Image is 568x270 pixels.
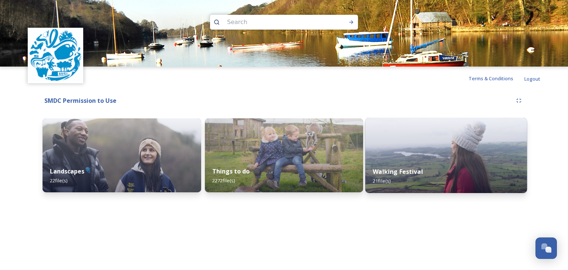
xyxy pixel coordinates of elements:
[365,118,527,193] img: Roaches%2520and%2520Tittesworth%2520-%2520woman%2520and%2520reservoir.JPG
[469,75,513,82] span: Terms & Conditions
[205,118,364,192] img: PWP-Lemurs%2520and%2520kids%21-%25204786x3371.jpg
[212,177,235,184] span: 2272 file(s)
[469,74,524,83] a: Terms & Conditions
[373,168,423,176] strong: Walking Festival
[44,97,116,105] strong: SMDC Permission to Use
[29,29,82,82] img: Enjoy-Staffordshire-colour-logo-just-roundel%20(Portrait)(300x300).jpg
[524,75,540,82] span: Logout
[43,118,201,192] img: MANIFO~3.JPG
[535,237,557,259] button: Open Chat
[50,167,84,175] strong: Landscapes
[212,167,250,175] strong: Things to do
[223,14,325,30] input: Search
[373,178,390,184] span: 21 file(s)
[50,177,67,184] span: 22 file(s)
